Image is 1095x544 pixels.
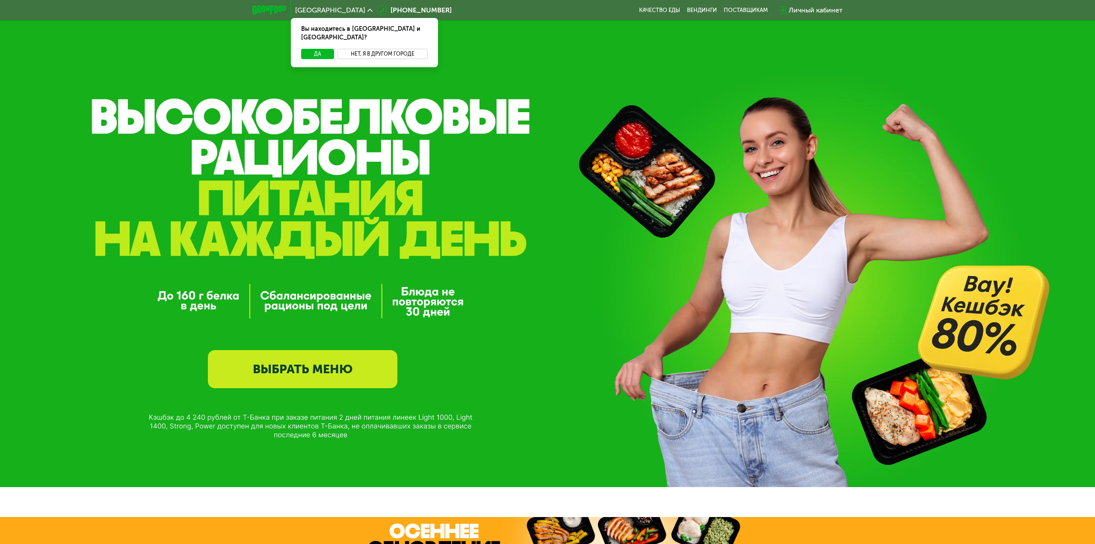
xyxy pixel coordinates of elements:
a: [PHONE_NUMBER] [377,5,452,15]
button: Нет, я в другом городе [337,49,428,59]
div: Вы находитесь в [GEOGRAPHIC_DATA] и [GEOGRAPHIC_DATA]? [291,18,438,49]
button: Да [301,49,334,59]
span: [GEOGRAPHIC_DATA] [295,7,365,14]
div: Личный кабинет [789,5,843,15]
a: Качество еды [639,7,680,14]
a: ВЫБРАТЬ МЕНЮ [208,350,397,388]
a: Вендинги [687,7,717,14]
div: поставщикам [724,7,768,14]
